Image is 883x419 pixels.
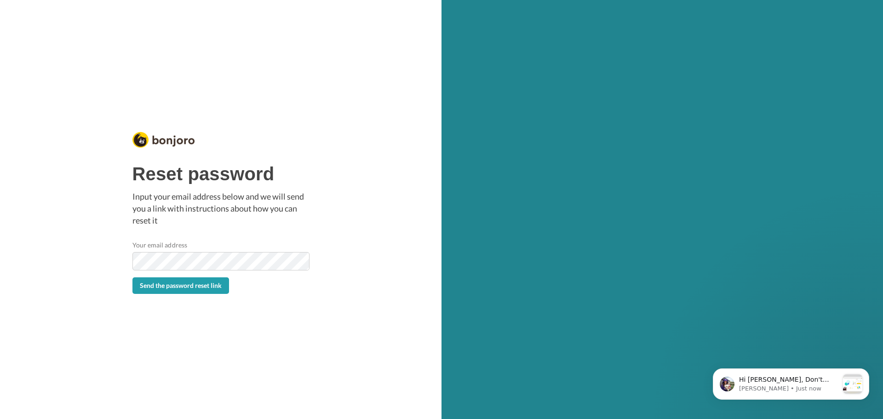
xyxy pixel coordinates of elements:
h1: Reset password [132,164,310,184]
label: Your email address [132,240,187,250]
p: Input your email address below and we will send you a link with instructions about how you can re... [132,191,310,226]
span: Send the password reset link [140,281,222,289]
p: Message from Amy, sent Just now [40,34,139,43]
span: Hi [PERSON_NAME], Don't miss out on free screencasting and webcam videos with our Chrome extensio... [40,26,139,225]
button: Send the password reset link [132,277,229,294]
iframe: Intercom notifications message [699,350,883,414]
